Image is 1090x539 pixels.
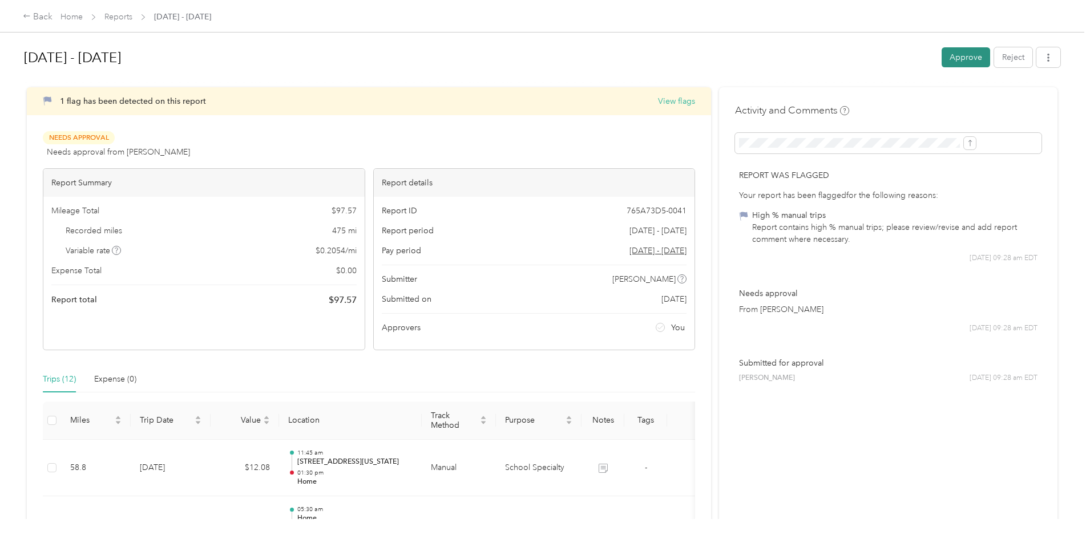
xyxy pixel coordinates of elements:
[60,12,83,22] a: Home
[263,414,270,421] span: caret-up
[24,44,934,71] h1: Aug 1 - 31, 2025
[297,457,413,467] p: [STREET_ADDRESS][US_STATE]
[332,205,357,217] span: $ 97.57
[154,11,211,23] span: [DATE] - [DATE]
[195,414,201,421] span: caret-up
[739,373,795,383] span: [PERSON_NAME]
[66,225,122,237] span: Recorded miles
[61,440,131,497] td: 58.8
[43,169,365,197] div: Report Summary
[505,415,563,425] span: Purpose
[51,294,97,306] span: Report total
[61,402,131,440] th: Miles
[480,414,487,421] span: caret-up
[422,402,496,440] th: Track Method
[297,505,413,513] p: 05:30 am
[970,373,1037,383] span: [DATE] 09:28 am EDT
[382,322,421,334] span: Approvers
[496,440,582,497] td: School Specialty
[131,440,211,497] td: [DATE]
[43,373,76,386] div: Trips (12)
[60,96,206,106] span: 1 flag has been detected on this report
[970,253,1037,264] span: [DATE] 09:28 am EDT
[316,245,357,257] span: $ 0.2054 / mi
[629,245,687,257] span: Go to pay period
[94,373,136,386] div: Expense (0)
[661,293,687,305] span: [DATE]
[382,273,417,285] span: Submitter
[752,221,1037,245] div: Report contains high % manual trips; please review/revise and add report comment where necessary.
[582,402,624,440] th: Notes
[51,205,99,217] span: Mileage Total
[297,469,413,477] p: 01:30 pm
[211,440,279,497] td: $12.08
[195,419,201,426] span: caret-down
[43,131,115,144] span: Needs Approval
[115,414,122,421] span: caret-up
[422,440,496,497] td: Manual
[131,402,211,440] th: Trip Date
[297,513,413,524] p: Home
[671,322,685,334] span: You
[329,293,357,307] span: $ 97.57
[739,287,1037,299] p: Needs approval
[1026,475,1090,539] iframe: Everlance-gr Chat Button Frame
[279,402,422,440] th: Location
[645,463,647,472] span: -
[220,415,261,425] span: Value
[23,10,53,24] div: Back
[336,265,357,277] span: $ 0.00
[115,419,122,426] span: caret-down
[739,357,1037,369] p: Submitted for approval
[735,103,849,117] h4: Activity and Comments
[263,419,270,426] span: caret-down
[382,225,434,237] span: Report period
[994,47,1032,67] button: Reject
[332,225,357,237] span: 475 mi
[431,411,478,430] span: Track Method
[627,205,687,217] span: 765A73D5-0041
[382,245,421,257] span: Pay period
[566,414,572,421] span: caret-up
[211,402,279,440] th: Value
[140,415,192,425] span: Trip Date
[612,273,676,285] span: [PERSON_NAME]
[752,209,1037,221] div: High % manual trips
[480,419,487,426] span: caret-down
[739,303,1037,315] p: From [PERSON_NAME]
[496,402,582,440] th: Purpose
[739,189,1037,201] div: Your report has been flagged for the following reasons:
[51,265,102,277] span: Expense Total
[970,323,1037,334] span: [DATE] 09:28 am EDT
[104,12,132,22] a: Reports
[739,169,1037,181] p: Report was flagged
[66,245,122,257] span: Variable rate
[297,477,413,487] p: Home
[374,169,695,197] div: Report details
[70,415,112,425] span: Miles
[658,95,695,107] button: View flags
[629,225,687,237] span: [DATE] - [DATE]
[566,419,572,426] span: caret-down
[382,293,431,305] span: Submitted on
[624,402,667,440] th: Tags
[942,47,990,67] button: Approve
[297,449,413,457] p: 11:45 am
[382,205,417,217] span: Report ID
[47,146,190,158] span: Needs approval from [PERSON_NAME]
